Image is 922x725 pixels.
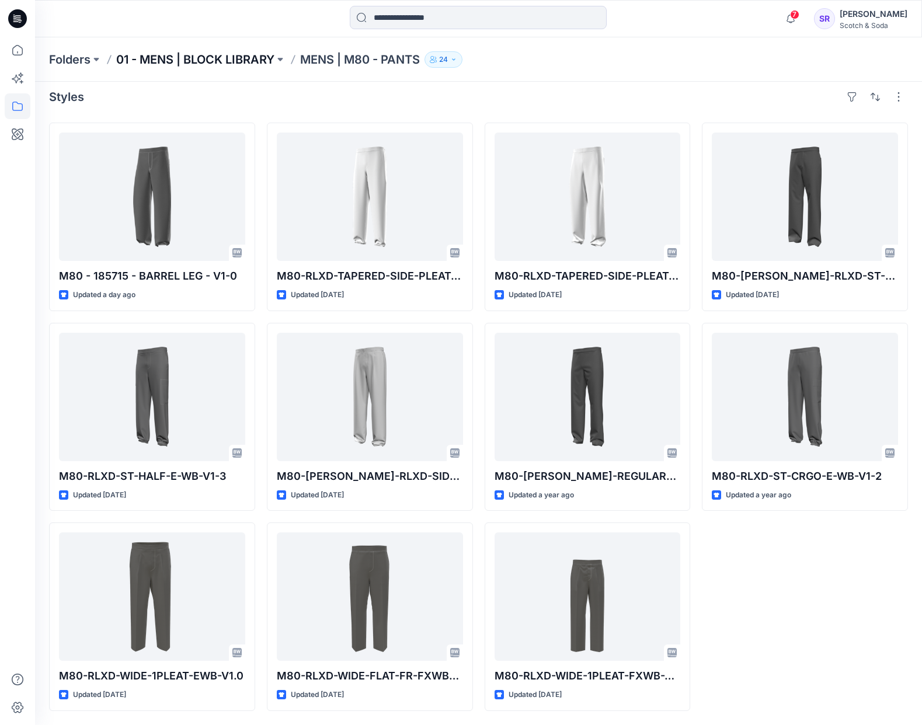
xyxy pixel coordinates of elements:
[300,51,420,68] p: MENS | M80 - PANTS
[495,668,681,684] p: M80-RLXD-WIDE-1PLEAT-FXWB-V1-1
[495,468,681,485] p: M80-[PERSON_NAME]-REGULAR-FIXED WB-STRAIGHT-V1.3
[840,21,907,30] div: Scotch & Soda
[59,133,245,261] a: M80 - 185715 - BARREL LEG - V1-0
[73,689,126,701] p: Updated [DATE]
[59,468,245,485] p: M80-RLXD-ST-HALF-E-WB-V1-3
[509,289,562,301] p: Updated [DATE]
[495,532,681,661] a: M80-RLXD-WIDE-1PLEAT-FXWB-V1-1
[277,268,463,284] p: M80-RLXD-TAPERED-SIDE-PLEAT-EWB-V1-0
[495,268,681,284] p: M80-RLXD-TAPERED-SIDE-PLEAT-FXD-WB-V2-0
[73,489,126,501] p: Updated [DATE]
[840,7,907,21] div: [PERSON_NAME]
[277,532,463,661] a: M80-RLXD-WIDE-FLAT-FR-FXWB-V1-0
[73,289,135,301] p: Updated a day ago
[277,468,463,485] p: M80-[PERSON_NAME]-RLXD-SIDE-E-WB-JGR-V2-0
[712,468,898,485] p: M80-RLXD-ST-CRGO-E-WB-V1-2
[59,333,245,461] a: M80-RLXD-ST-HALF-E-WB-V1-3
[49,90,84,104] h4: Styles
[495,333,681,461] a: M80-CLARKE-REGULAR-FIXED WB-STRAIGHT-V1.3
[509,489,574,501] p: Updated a year ago
[59,268,245,284] p: M80 - 185715 - BARREL LEG - V1-0
[425,51,462,68] button: 24
[814,8,835,29] div: SR
[277,668,463,684] p: M80-RLXD-WIDE-FLAT-FR-FXWB-V1-0
[495,133,681,261] a: M80-RLXD-TAPERED-SIDE-PLEAT-FXD-WB-V2-0
[59,668,245,684] p: M80-RLXD-WIDE-1PLEAT-EWB-V1.0
[116,51,274,68] a: 01 - MENS | BLOCK LIBRARY
[726,489,791,501] p: Updated a year ago
[509,689,562,701] p: Updated [DATE]
[712,268,898,284] p: M80-[PERSON_NAME]-RLXD-ST-FXD-WB-V1-1
[59,532,245,661] a: M80-RLXD-WIDE-1PLEAT-EWB-V1.0
[291,489,344,501] p: Updated [DATE]
[439,53,448,66] p: 24
[712,133,898,261] a: M80-OTIS-RLXD-ST-FXD-WB-V1-1
[277,333,463,461] a: M80-OLIVER-RLXD-SIDE-E-WB-JGR-V2-0
[790,10,799,19] span: 7
[712,333,898,461] a: M80-RLXD-ST-CRGO-E-WB-V1-2
[277,133,463,261] a: M80-RLXD-TAPERED-SIDE-PLEAT-EWB-V1-0
[49,51,91,68] a: Folders
[291,689,344,701] p: Updated [DATE]
[726,289,779,301] p: Updated [DATE]
[291,289,344,301] p: Updated [DATE]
